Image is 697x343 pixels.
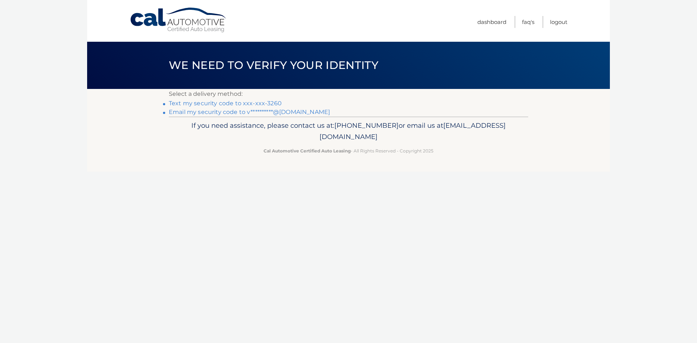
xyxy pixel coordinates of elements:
[522,16,534,28] a: FAQ's
[169,58,378,72] span: We need to verify your identity
[130,7,228,33] a: Cal Automotive
[169,109,330,115] a: Email my security code to v**********@[DOMAIN_NAME]
[550,16,567,28] a: Logout
[169,89,528,99] p: Select a delivery method:
[334,121,399,130] span: [PHONE_NUMBER]
[477,16,506,28] a: Dashboard
[169,100,282,107] a: Text my security code to xxx-xxx-3260
[174,120,523,143] p: If you need assistance, please contact us at: or email us at
[264,148,351,154] strong: Cal Automotive Certified Auto Leasing
[174,147,523,155] p: - All Rights Reserved - Copyright 2025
